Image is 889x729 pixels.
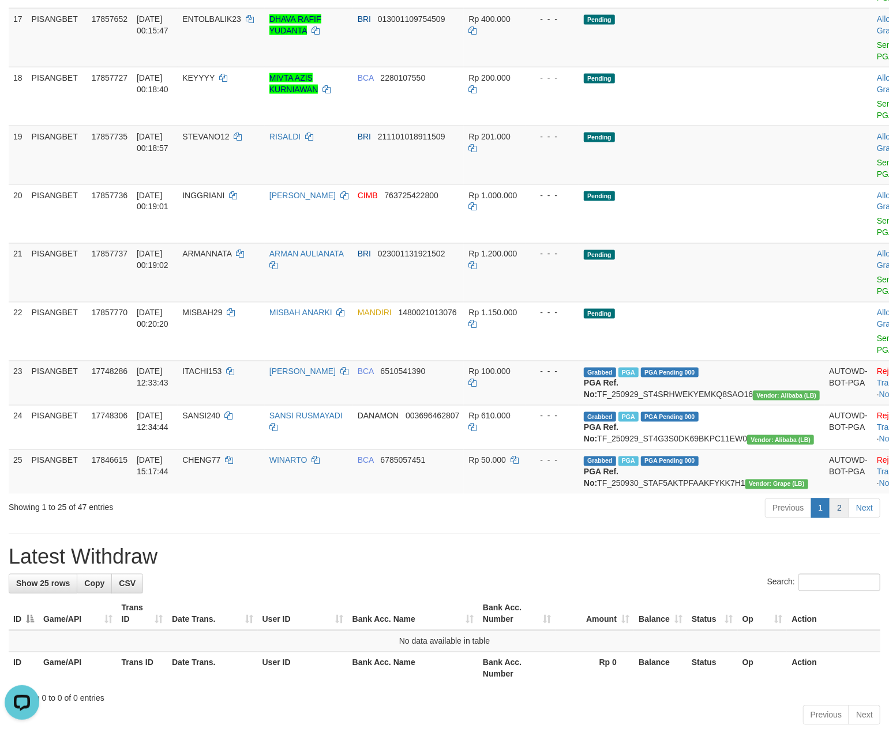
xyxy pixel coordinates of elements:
span: KEYYYY [182,73,215,82]
span: Pending [584,74,615,84]
td: AUTOWD-BOT-PGA [824,405,872,450]
th: Balance: activate to sort column ascending [634,598,687,630]
span: 17857735 [92,132,127,141]
div: - - - [531,410,575,422]
a: CSV [111,574,143,594]
span: Rp 50.000 [468,456,506,465]
span: Copy 023001131921502 to clipboard [378,250,445,259]
th: Trans ID [117,652,167,685]
td: 22 [9,302,27,361]
span: Rp 200.000 [468,73,510,82]
th: Game/API: activate to sort column ascending [39,598,117,630]
div: - - - [531,72,575,84]
a: Previous [803,705,849,725]
b: PGA Ref. No: [584,379,618,399]
span: CHENG77 [182,456,220,465]
a: Next [849,705,880,725]
td: 21 [9,243,27,302]
td: PISANGBET [27,450,87,494]
a: ARMAN AULIANATA [269,250,344,259]
span: 17857727 [92,73,127,82]
a: MISBAH ANARKI [269,308,332,318]
td: 25 [9,450,27,494]
th: Status [687,652,738,685]
td: PISANGBET [27,126,87,184]
th: ID: activate to sort column descending [9,598,39,630]
td: PISANGBET [27,302,87,361]
span: CIMB [358,191,378,200]
span: 17748306 [92,411,127,421]
span: CSV [119,579,136,588]
span: MISBAH29 [182,308,222,318]
th: Action [787,598,880,630]
a: Copy [77,574,112,594]
th: Date Trans.: activate to sort column ascending [167,598,258,630]
span: [DATE] 00:19:01 [137,191,168,211]
div: - - - [531,131,575,142]
th: Bank Acc. Name [348,652,478,685]
span: Pending [584,15,615,25]
span: [DATE] 00:20:20 [137,308,168,329]
span: Copy 211101018911509 to clipboard [378,132,445,141]
span: PGA Pending [641,456,699,466]
td: TF_250930_STAF5AKTPFAAKFYKK7H1 [579,450,824,494]
span: SANSI240 [182,411,220,421]
span: Vendor URL: https://dashboard.q2checkout.com/secure [745,479,808,489]
a: SANSI RUSMAYADI [269,411,343,421]
td: PISANGBET [27,67,87,126]
span: BRI [358,250,371,259]
span: BRI [358,14,371,24]
span: Copy [84,579,104,588]
span: [DATE] 00:18:57 [137,132,168,153]
div: - - - [531,248,575,260]
span: MANDIRI [358,308,392,318]
span: 17857770 [92,308,127,318]
div: - - - [531,13,575,25]
button: Open LiveChat chat widget [5,5,39,39]
div: - - - [531,307,575,319]
span: 17748286 [92,367,127,376]
th: Op [738,652,787,685]
span: Grabbed [584,368,616,377]
td: PISANGBET [27,405,87,450]
span: Rp 1.000.000 [468,191,517,200]
th: Amount: activate to sort column ascending [556,598,634,630]
span: 17857737 [92,250,127,259]
td: PISANGBET [27,184,87,243]
span: BCA [358,456,374,465]
span: Copy 003696462807 to clipboard [406,411,459,421]
td: AUTOWD-BOT-PGA [824,450,872,494]
div: - - - [531,366,575,377]
td: PISANGBET [27,243,87,302]
a: 2 [830,498,849,518]
th: Status: activate to sort column ascending [687,598,738,630]
th: ID [9,652,39,685]
td: 17 [9,8,27,67]
span: Rp 1.150.000 [468,308,517,318]
h1: Latest Withdraw [9,546,880,569]
a: Show 25 rows [9,574,77,594]
span: Vendor URL: https://dashboard.q2checkout.com/secure [753,391,820,401]
td: PISANGBET [27,361,87,405]
label: Search: [767,574,880,591]
a: WINARTO [269,456,307,465]
td: TF_250929_ST4SRHWEKYEMKQ8SAO16 [579,361,824,405]
span: [DATE] 00:19:02 [137,250,168,270]
span: Copy 6510541390 to clipboard [380,367,425,376]
span: Marked by avksona [618,368,639,377]
a: 1 [811,498,831,518]
span: STEVANO12 [182,132,229,141]
span: PGA Pending [641,368,699,377]
span: Copy 763725422800 to clipboard [384,191,438,200]
span: Rp 400.000 [468,14,510,24]
span: Rp 100.000 [468,367,510,376]
span: [DATE] 00:18:40 [137,73,168,94]
span: DANAMON [358,411,399,421]
span: Marked by avksona [618,412,639,422]
span: Copy 1480021013076 to clipboard [399,308,457,318]
th: Date Trans. [167,652,258,685]
td: TF_250929_ST4G3S0DK69BKPC11EW0 [579,405,824,450]
th: Action [787,652,880,685]
span: PGA Pending [641,412,699,422]
a: Next [849,498,880,518]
